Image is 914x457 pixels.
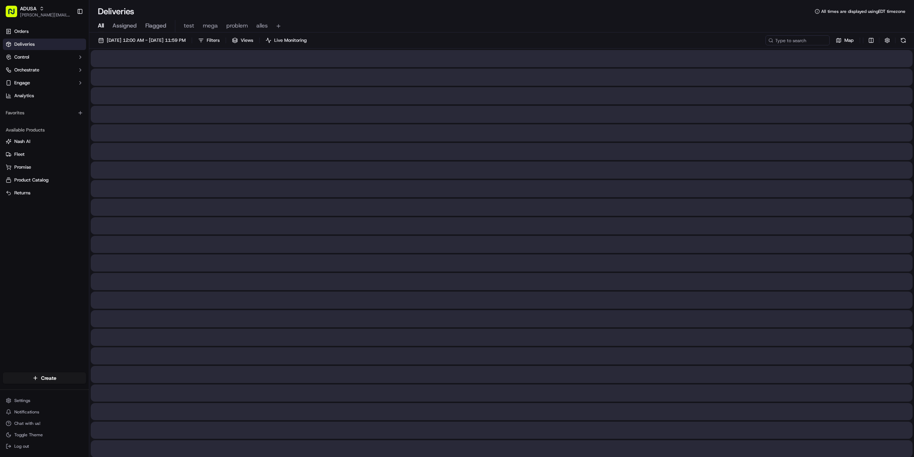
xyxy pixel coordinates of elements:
[98,21,104,30] span: All
[3,372,86,384] button: Create
[765,35,830,45] input: Type to search
[6,177,83,183] a: Product Catalog
[145,21,166,30] span: Flagged
[14,28,29,35] span: Orders
[3,64,86,76] button: Orchestrate
[98,6,134,17] h1: Deliveries
[95,35,189,45] button: [DATE] 12:00 AM - [DATE] 11:59 PM
[14,398,30,403] span: Settings
[3,51,86,63] button: Control
[14,164,31,170] span: Promise
[3,39,86,50] a: Deliveries
[229,35,256,45] button: Views
[844,37,854,44] span: Map
[14,190,30,196] span: Returns
[274,37,307,44] span: Live Monitoring
[14,443,29,449] span: Log out
[226,21,248,30] span: problem
[14,409,39,415] span: Notifications
[14,93,34,99] span: Analytics
[3,174,86,186] button: Product Catalog
[3,149,86,160] button: Fleet
[20,12,71,18] button: [PERSON_NAME][EMAIL_ADDRESS][PERSON_NAME][DOMAIN_NAME]
[20,5,36,12] button: ADUSA
[112,21,137,30] span: Assigned
[6,190,83,196] a: Returns
[3,77,86,89] button: Engage
[3,187,86,199] button: Returns
[14,54,29,60] span: Control
[3,136,86,147] button: Nash AI
[3,407,86,417] button: Notifications
[184,21,194,30] span: test
[3,26,86,37] a: Orders
[41,374,56,382] span: Create
[6,164,83,170] a: Promise
[203,21,218,30] span: mega
[6,138,83,145] a: Nash AI
[3,124,86,136] div: Available Products
[6,151,83,158] a: Fleet
[107,37,186,44] span: [DATE] 12:00 AM - [DATE] 11:59 PM
[898,35,908,45] button: Refresh
[207,37,220,44] span: Filters
[241,37,253,44] span: Views
[256,21,268,30] span: alles
[14,421,40,426] span: Chat with us!
[195,35,223,45] button: Filters
[14,151,25,158] span: Fleet
[262,35,310,45] button: Live Monitoring
[14,177,49,183] span: Product Catalog
[3,107,86,119] div: Favorites
[3,90,86,101] a: Analytics
[14,432,43,438] span: Toggle Theme
[14,80,30,86] span: Engage
[14,67,39,73] span: Orchestrate
[3,441,86,451] button: Log out
[14,41,35,48] span: Deliveries
[833,35,857,45] button: Map
[3,162,86,173] button: Promise
[3,3,74,20] button: ADUSA[PERSON_NAME][EMAIL_ADDRESS][PERSON_NAME][DOMAIN_NAME]
[821,9,905,14] span: All times are displayed using EDT timezone
[3,396,86,406] button: Settings
[14,138,30,145] span: Nash AI
[3,418,86,428] button: Chat with us!
[3,430,86,440] button: Toggle Theme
